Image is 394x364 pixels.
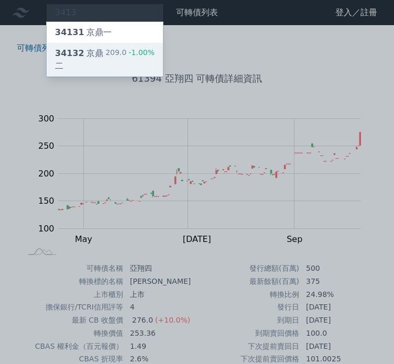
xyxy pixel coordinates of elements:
[105,47,155,72] div: 209.0
[47,43,163,76] a: 34132京鼎二 209.0-1.00%
[55,26,112,39] div: 京鼎一
[126,48,155,57] span: -1.00%
[342,314,394,364] iframe: Chat Widget
[342,314,394,364] div: 聊天小工具
[55,47,105,72] div: 京鼎二
[55,48,84,58] span: 34132
[47,22,163,43] a: 34131京鼎一
[55,27,84,37] span: 34131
